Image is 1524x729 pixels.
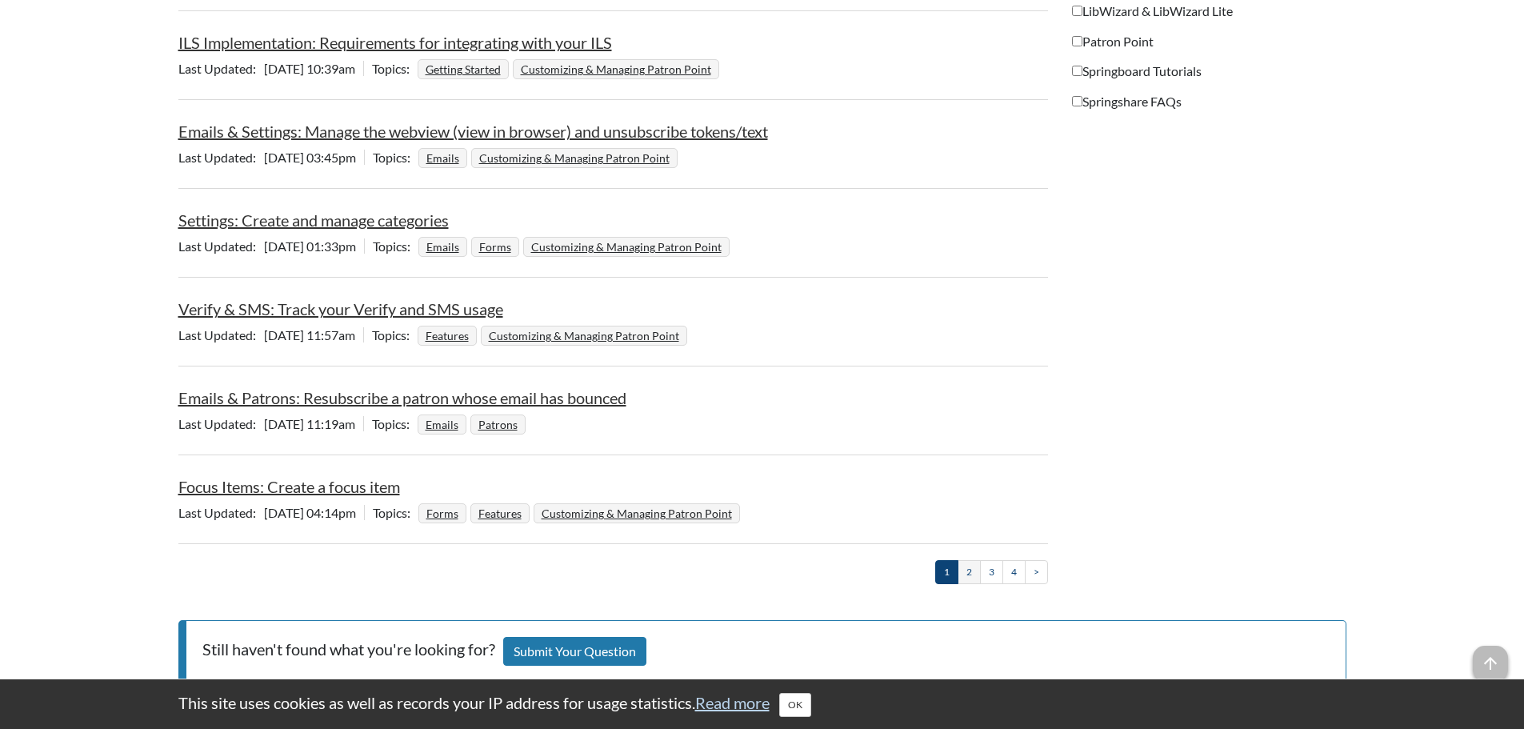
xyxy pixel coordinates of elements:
span: Last Updated [178,416,264,431]
span: Topics [373,150,418,165]
span: Topics [372,327,418,342]
span: Last Updated [178,238,264,254]
a: Getting Started [423,58,503,81]
ul: Topics [418,416,530,431]
label: Springboard Tutorials [1072,62,1202,80]
span: Last Updated [178,505,264,520]
a: Forms [477,235,514,258]
span: Last Updated [178,150,264,165]
label: Patron Point [1072,33,1154,50]
a: Submit Your Question [503,637,646,667]
a: Emails [424,146,462,170]
a: Customizing & Managing Patron Point [539,502,734,525]
a: Emails & Patrons: Resubscribe a patron whose email has bounced [178,388,626,407]
input: Springshare FAQs [1072,96,1082,106]
ul: Topics [418,238,734,254]
input: LibWizard & LibWizard Lite [1072,6,1082,16]
input: Patron Point [1072,36,1082,46]
ul: Topics [418,505,744,520]
span: [DATE] 11:57am [178,327,363,342]
a: Features [423,324,471,347]
a: 4 [1002,560,1026,583]
a: Customizing & Managing Patron Point [518,58,714,81]
ul: Pagination of search results [935,560,1048,583]
a: 1 [935,560,958,583]
a: ILS Implementation: Requirements for integrating with your ILS [178,33,612,52]
span: Topics [372,61,418,76]
ul: Topics [418,150,682,165]
a: Emails & Settings: Manage the webview (view in browser) and unsubscribe tokens/text [178,122,768,141]
a: Emails [423,413,461,436]
a: Emails [424,235,462,258]
a: Customizing & Managing Patron Point [529,235,724,258]
div: This site uses cookies as well as records your IP address for usage statistics. [162,691,1362,717]
span: Last Updated [178,327,264,342]
span: Topics [372,416,418,431]
a: Settings: Create and manage categories [178,210,449,230]
span: [DATE] 03:45pm [178,150,364,165]
p: Still haven't found what you're looking for? [178,620,1346,683]
a: Patrons [476,413,520,436]
span: Topics [373,505,418,520]
span: Last Updated [178,61,264,76]
button: Close [779,693,811,717]
input: Springboard Tutorials [1072,66,1082,76]
a: 3 [980,560,1003,583]
a: Read more [695,693,770,712]
ul: Topics [418,327,691,342]
label: LibWizard & LibWizard Lite [1072,2,1233,20]
a: 2 [958,560,981,583]
a: > [1025,560,1048,583]
a: Focus Items: Create a focus item [178,477,400,496]
a: Features [476,502,524,525]
span: [DATE] 10:39am [178,61,363,76]
label: Springshare FAQs [1072,93,1182,110]
a: Customizing & Managing Patron Point [477,146,672,170]
a: Forms [424,502,461,525]
a: arrow_upward [1473,647,1508,667]
span: [DATE] 01:33pm [178,238,364,254]
span: [DATE] 11:19am [178,416,363,431]
ul: Topics [418,61,723,76]
span: arrow_upward [1473,646,1508,681]
a: Customizing & Managing Patron Point [486,324,682,347]
span: Topics [373,238,418,254]
a: Verify & SMS: Track your Verify and SMS usage [178,299,503,318]
span: [DATE] 04:14pm [178,505,364,520]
